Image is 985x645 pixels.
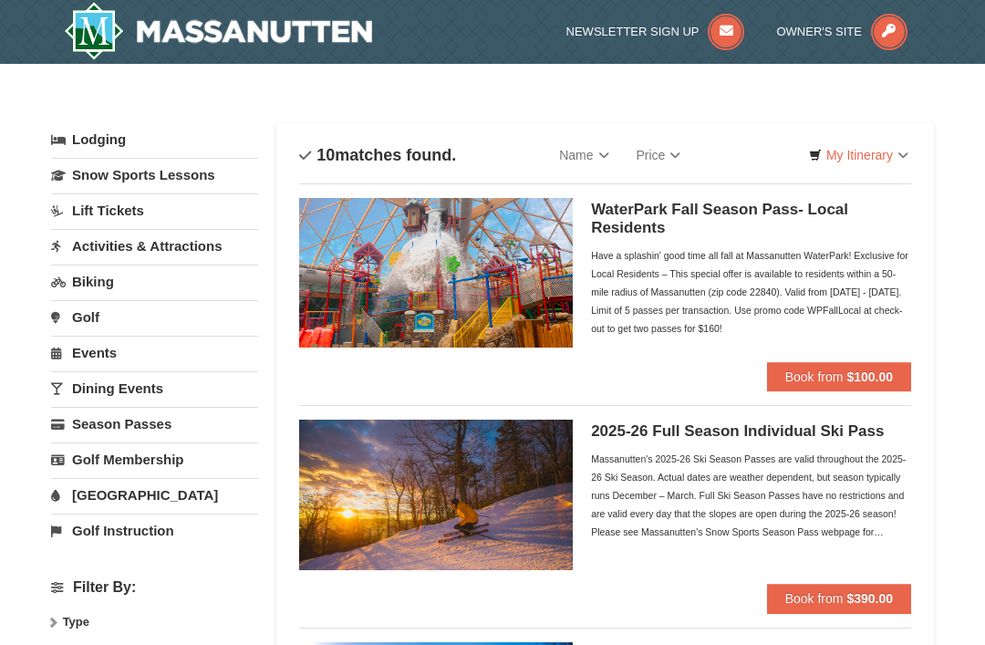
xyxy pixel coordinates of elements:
[785,369,844,384] span: Book from
[51,158,258,192] a: Snow Sports Lessons
[566,25,700,38] span: Newsletter Sign Up
[785,591,844,606] span: Book from
[51,336,258,369] a: Events
[51,514,258,547] a: Golf Instruction
[846,369,893,384] strong: $100.00
[545,137,622,173] a: Name
[51,478,258,512] a: [GEOGRAPHIC_DATA]
[51,123,258,156] a: Lodging
[51,611,130,625] strong: Price: (USD $)
[51,371,258,405] a: Dining Events
[51,579,258,596] h4: Filter By:
[591,450,911,541] div: Massanutten's 2025-26 Ski Season Passes are valid throughout the 2025-26 Ski Season. Actual dates...
[566,25,745,38] a: Newsletter Sign Up
[299,198,573,348] img: 6619937-212-8c750e5f.jpg
[51,300,258,334] a: Golf
[623,137,695,173] a: Price
[51,407,258,441] a: Season Passes
[591,246,911,338] div: Have a splashin' good time all fall at Massanutten WaterPark! Exclusive for Local Residents – Thi...
[776,25,907,38] a: Owner's Site
[299,420,573,569] img: 6619937-208-2295c65e.jpg
[767,362,911,391] button: Book from $100.00
[591,201,911,237] h5: WaterPark Fall Season Pass- Local Residents
[63,615,89,629] strong: Type
[846,591,893,606] strong: $390.00
[64,2,372,60] img: Massanutten Resort Logo
[797,141,920,169] a: My Itinerary
[51,229,258,263] a: Activities & Attractions
[51,265,258,298] a: Biking
[591,422,911,441] h5: 2025-26 Full Season Individual Ski Pass
[51,442,258,476] a: Golf Membership
[776,25,862,38] span: Owner's Site
[767,584,911,613] button: Book from $390.00
[64,2,372,60] a: Massanutten Resort
[51,193,258,227] a: Lift Tickets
